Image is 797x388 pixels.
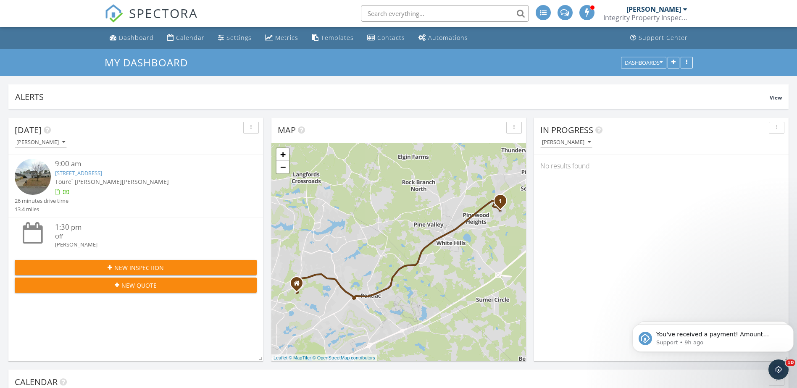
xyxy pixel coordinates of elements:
[15,159,257,213] a: 9:00 am [STREET_ADDRESS] Toure` [PERSON_NAME][PERSON_NAME] 26 minutes drive time 13.4 miles
[639,34,688,42] div: Support Center
[540,137,592,148] button: [PERSON_NAME]
[289,355,311,360] a: © MapTiler
[55,178,122,186] span: Toure` [PERSON_NAME]
[15,278,257,293] button: New Quote
[121,281,157,290] span: New Quote
[321,34,354,42] div: Templates
[55,233,237,241] div: Off
[226,34,252,42] div: Settings
[15,91,770,102] div: Alerts
[278,124,296,136] span: Map
[27,24,150,115] span: You've received a payment! Amount $577.95 Fee $0.00 Net $577.95 Transaction # pi_3SCVcVK7snlDGpRF...
[275,34,298,42] div: Metrics
[122,178,169,186] span: [PERSON_NAME]
[271,354,377,362] div: |
[16,139,65,145] div: [PERSON_NAME]
[276,161,289,173] a: Zoom out
[105,4,123,23] img: The Best Home Inspection Software - Spectora
[364,30,408,46] a: Contacts
[428,34,468,42] div: Automations
[621,57,666,68] button: Dashboards
[176,34,205,42] div: Calendar
[276,148,289,161] a: Zoom in
[129,4,198,22] span: SPECTORA
[15,260,257,275] button: New Inspection
[274,355,287,360] a: Leaflet
[105,11,198,29] a: SPECTORA
[15,124,42,136] span: [DATE]
[499,199,502,204] i: 1
[770,94,782,101] span: View
[262,30,302,46] a: Metrics
[500,201,505,206] div: 27 Driftwood Ave, Elgin, SC 29045
[119,34,154,42] div: Dashboard
[106,30,157,46] a: Dashboard
[27,32,154,40] p: Message from Support, sent 9h ago
[15,205,68,213] div: 13.4 miles
[215,30,255,46] a: Settings
[540,124,593,136] span: In Progress
[361,5,529,22] input: Search everything...
[542,139,591,145] div: [PERSON_NAME]
[15,197,68,205] div: 26 minutes drive time
[105,55,195,69] a: My Dashboard
[603,13,687,22] div: Integrity Property Inspections LLC
[15,137,67,148] button: [PERSON_NAME]
[55,159,237,169] div: 9:00 am
[629,307,797,365] iframe: Intercom notifications message
[313,355,375,360] a: © OpenStreetMap contributors
[55,169,102,177] a: [STREET_ADDRESS]
[534,155,789,177] div: No results found
[15,159,51,195] img: streetview
[627,30,691,46] a: Support Center
[415,30,471,46] a: Automations (Advanced)
[297,283,302,288] div: 612 Watershed Way, Columbia SC 29223
[786,359,795,366] span: 10
[626,5,681,13] div: [PERSON_NAME]
[625,60,663,66] div: Dashboards
[55,241,237,249] div: [PERSON_NAME]
[15,376,58,388] span: Calendar
[114,263,164,272] span: New Inspection
[164,30,208,46] a: Calendar
[308,30,357,46] a: Templates
[377,34,405,42] div: Contacts
[55,222,237,233] div: 1:30 pm
[768,359,789,380] iframe: Intercom live chat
